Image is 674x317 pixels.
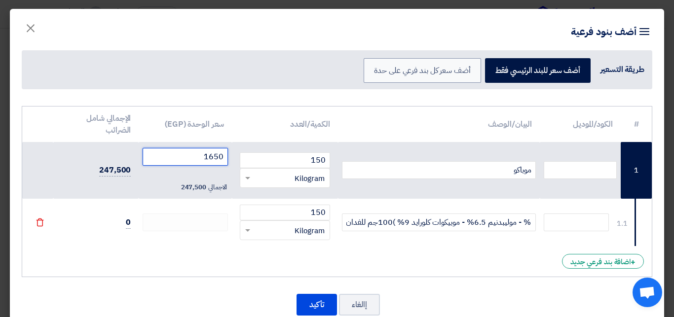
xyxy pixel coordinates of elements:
[240,205,330,220] input: Price in EGP
[485,58,591,83] label: أضف سعر للبند الرئيسي فقط
[295,225,325,237] span: Kilogram
[600,64,644,75] div: طريقة التسعير
[139,106,232,142] th: سعر الوحدة (EGP)
[53,106,139,142] th: الإجمالي شامل الضرائب
[617,218,628,229] div: 1.1
[571,25,652,38] h4: أضف بنود فرعية
[126,216,131,229] span: 0
[364,58,481,83] label: أضف سعر كل بند فرعي على حدة
[232,106,337,142] th: الكمية/العدد
[25,13,37,42] span: ×
[295,173,325,184] span: Kilogram
[17,16,44,35] button: Close
[633,278,662,307] div: Open chat
[621,106,652,142] th: #
[562,254,644,269] div: اضافة بند فرعي جديد
[342,213,536,231] input: أضف وصف البند
[540,106,621,142] th: الكود/الموديل
[339,294,380,316] button: إالغاء
[99,164,131,176] span: 247,500
[297,294,337,316] button: تأكيد
[208,182,227,192] span: الاجمالي
[181,182,206,192] span: 247,500
[621,142,652,199] td: 1
[240,152,330,168] input: Price in EGP
[338,106,540,142] th: البيان/الوصف
[631,256,636,268] span: +
[342,161,536,179] input: أضف وصف البند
